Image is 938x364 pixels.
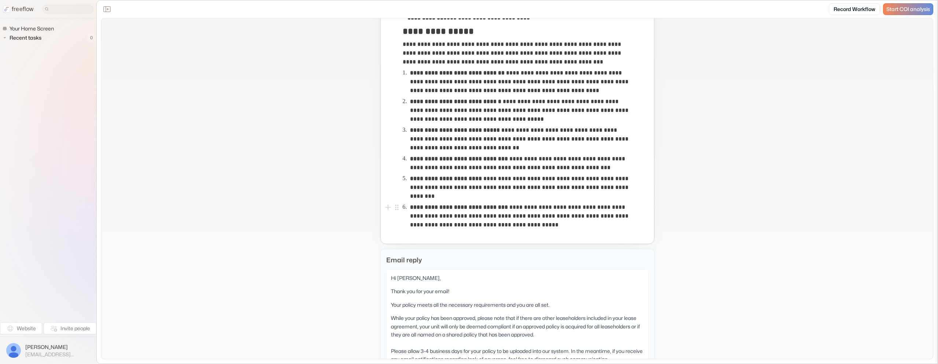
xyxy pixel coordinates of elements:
img: profile [6,343,21,358]
p: freeflow [12,5,34,14]
p: Hi [PERSON_NAME], [391,274,644,282]
span: 0 [86,33,96,43]
span: [PERSON_NAME] [25,343,90,351]
a: freeflow [3,5,34,14]
span: Your Home Screen [8,25,56,32]
button: Invite people [44,323,96,334]
span: Recent tasks [8,34,44,41]
span: [EMAIL_ADDRESS][DOMAIN_NAME] [25,351,90,358]
button: Close the sidebar [101,3,113,15]
p: Your policy meets all the necessary requirements and you are all set. [391,301,644,309]
a: Start COI analysis [883,3,933,15]
button: Add block [384,203,392,212]
p: Email reply [386,255,649,265]
p: Thank you for your email! [391,287,644,295]
span: Start COI analysis [886,6,930,12]
button: Open block menu [392,203,401,212]
a: Record Workflow [829,3,880,15]
a: Your Home Screen [2,24,57,33]
button: [PERSON_NAME][EMAIL_ADDRESS][DOMAIN_NAME] [4,341,92,360]
button: Recent tasks [2,33,44,42]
